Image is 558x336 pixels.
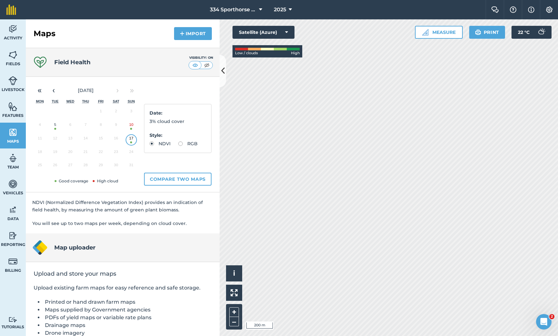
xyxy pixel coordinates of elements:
img: Ruler icon [422,29,429,36]
div: Visibility: On [189,55,213,60]
img: svg+xml;base64,PHN2ZyB4bWxucz0iaHR0cDovL3d3dy53My5vcmcvMjAwMC9zdmciIHdpZHRoPSI1NiIgaGVpZ2h0PSI2MC... [8,50,17,60]
li: Printed or hand drawn farm maps [43,298,212,306]
button: [DATE] [61,83,110,97]
span: 2025 [274,6,286,14]
button: August 18, 2025 [32,147,47,160]
img: svg+xml;base64,PHN2ZyB4bWxucz0iaHR0cDovL3d3dy53My5vcmcvMjAwMC9zdmciIHdpZHRoPSI1MCIgaGVpZ2h0PSI0MC... [203,62,211,68]
button: August 3, 2025 [124,106,139,119]
button: August 28, 2025 [78,160,93,173]
abbr: Wednesday [67,99,75,103]
button: Print [469,26,505,39]
button: August 17, 2025 [124,133,139,147]
span: 2 [549,314,554,319]
img: svg+xml;base64,PD94bWwgdmVyc2lvbj0iMS4wIiBlbmNvZGluZz0idXRmLTgiPz4KPCEtLSBHZW5lcmF0b3I6IEFkb2JlIE... [8,179,17,189]
abbr: Tuesday [52,99,58,103]
strong: Style : [150,132,162,138]
img: A question mark icon [509,6,517,13]
img: svg+xml;base64,PHN2ZyB4bWxucz0iaHR0cDovL3d3dy53My5vcmcvMjAwMC9zdmciIHdpZHRoPSIxOSIgaGVpZ2h0PSIyNC... [475,28,481,36]
label: RGB [178,141,198,146]
button: + [229,307,239,317]
li: Maps supplied by Government agencies [43,306,212,314]
button: August 1, 2025 [93,106,108,119]
h4: Map uploader [54,243,96,252]
abbr: Friday [98,99,104,103]
img: svg+xml;base64,PD94bWwgdmVyc2lvbj0iMS4wIiBlbmNvZGluZz0idXRmLTgiPz4KPCEtLSBHZW5lcmF0b3I6IEFkb2JlIE... [8,24,17,34]
button: August 11, 2025 [32,133,47,147]
button: August 12, 2025 [47,133,63,147]
span: Good coverage [53,178,88,183]
button: August 19, 2025 [47,147,63,160]
span: High cloud [91,178,118,183]
button: August 7, 2025 [78,119,93,133]
span: 334 Sporthorse Stud [210,6,256,14]
img: svg+xml;base64,PD94bWwgdmVyc2lvbj0iMS4wIiBlbmNvZGluZz0idXRmLTgiPz4KPCEtLSBHZW5lcmF0b3I6IEFkb2JlIE... [8,76,17,86]
button: August 21, 2025 [78,147,93,160]
button: August 22, 2025 [93,147,108,160]
button: August 24, 2025 [124,147,139,160]
label: NDVI [150,141,170,146]
button: › [110,83,125,97]
span: Low / clouds [235,50,258,56]
abbr: Monday [36,99,44,103]
h2: Upload and store your maps [34,270,212,278]
button: « [32,83,46,97]
li: Drainage maps [43,321,212,329]
span: [DATE] [78,87,94,93]
button: August 15, 2025 [93,133,108,147]
button: August 6, 2025 [63,119,78,133]
p: NDVI (Normalized Difference Vegetation Index) provides an indication of field health, by measurin... [32,199,213,213]
img: svg+xml;base64,PHN2ZyB4bWxucz0iaHR0cDovL3d3dy53My5vcmcvMjAwMC9zdmciIHdpZHRoPSI1NiIgaGVpZ2h0PSI2MC... [8,127,17,137]
img: svg+xml;base64,PD94bWwgdmVyc2lvbj0iMS4wIiBlbmNvZGluZz0idXRmLTgiPz4KPCEtLSBHZW5lcmF0b3I6IEFkb2JlIE... [8,205,17,215]
h4: Field Health [54,58,90,67]
img: Four arrows, one pointing top left, one top right, one bottom right and the last bottom left [231,289,238,296]
button: Measure [415,26,463,39]
button: August 2, 2025 [108,106,124,119]
img: Map uploader logo [32,240,48,255]
img: svg+xml;base64,PD94bWwgdmVyc2lvbj0iMS4wIiBlbmNvZGluZz0idXRmLTgiPz4KPCEtLSBHZW5lcmF0b3I6IEFkb2JlIE... [8,153,17,163]
abbr: Thursday [82,99,89,103]
button: Import [174,27,212,40]
span: 22 ° C [518,26,530,39]
img: svg+xml;base64,PHN2ZyB4bWxucz0iaHR0cDovL3d3dy53My5vcmcvMjAwMC9zdmciIHdpZHRoPSI1NiIgaGVpZ2h0PSI2MC... [8,102,17,111]
button: August 31, 2025 [124,160,139,173]
button: August 26, 2025 [47,160,63,173]
iframe: Intercom live chat [536,314,552,330]
button: August 25, 2025 [32,160,47,173]
span: High [291,50,300,56]
button: August 27, 2025 [63,160,78,173]
button: August 13, 2025 [63,133,78,147]
button: Compare two maps [144,173,212,186]
strong: Date : [150,110,162,116]
button: ‹ [46,83,61,97]
button: August 8, 2025 [93,119,108,133]
img: svg+xml;base64,PD94bWwgdmVyc2lvbj0iMS4wIiBlbmNvZGluZz0idXRmLTgiPz4KPCEtLSBHZW5lcmF0b3I6IEFkb2JlIE... [8,257,17,266]
button: August 5, 2025 [47,119,63,133]
img: svg+xml;base64,PHN2ZyB4bWxucz0iaHR0cDovL3d3dy53My5vcmcvMjAwMC9zdmciIHdpZHRoPSIxNyIgaGVpZ2h0PSIxNy... [528,6,534,14]
button: August 30, 2025 [108,160,124,173]
button: 22 °C [512,26,552,39]
button: August 14, 2025 [78,133,93,147]
h2: Maps [34,28,56,39]
p: 3% cloud cover [150,118,206,125]
button: August 23, 2025 [108,147,124,160]
button: August 10, 2025 [124,119,139,133]
button: August 16, 2025 [108,133,124,147]
button: August 4, 2025 [32,119,47,133]
button: August 29, 2025 [93,160,108,173]
p: You will see up to two maps per week, depending on cloud cover. [32,220,213,227]
button: i [226,265,242,281]
img: svg+xml;base64,PD94bWwgdmVyc2lvbj0iMS4wIiBlbmNvZGluZz0idXRmLTgiPz4KPCEtLSBHZW5lcmF0b3I6IEFkb2JlIE... [8,231,17,240]
img: fieldmargin Logo [6,5,16,15]
abbr: Saturday [113,99,119,103]
button: – [229,317,239,326]
abbr: Sunday [128,99,135,103]
button: Satellite (Azure) [232,26,294,39]
button: August 20, 2025 [63,147,78,160]
img: svg+xml;base64,PHN2ZyB4bWxucz0iaHR0cDovL3d3dy53My5vcmcvMjAwMC9zdmciIHdpZHRoPSI1MCIgaGVpZ2h0PSI0MC... [191,62,199,68]
img: A cog icon [545,6,553,13]
p: Upload existing farm maps for easy reference and safe storage. [34,284,212,292]
li: PDFs of yield maps or variable rate plans [43,314,212,321]
img: svg+xml;base64,PD94bWwgdmVyc2lvbj0iMS4wIiBlbmNvZGluZz0idXRmLTgiPz4KPCEtLSBHZW5lcmF0b3I6IEFkb2JlIE... [535,26,548,39]
img: Two speech bubbles overlapping with the left bubble in the forefront [491,6,499,13]
img: svg+xml;base64,PHN2ZyB4bWxucz0iaHR0cDovL3d3dy53My5vcmcvMjAwMC9zdmciIHdpZHRoPSIxNCIgaGVpZ2h0PSIyNC... [180,30,184,37]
